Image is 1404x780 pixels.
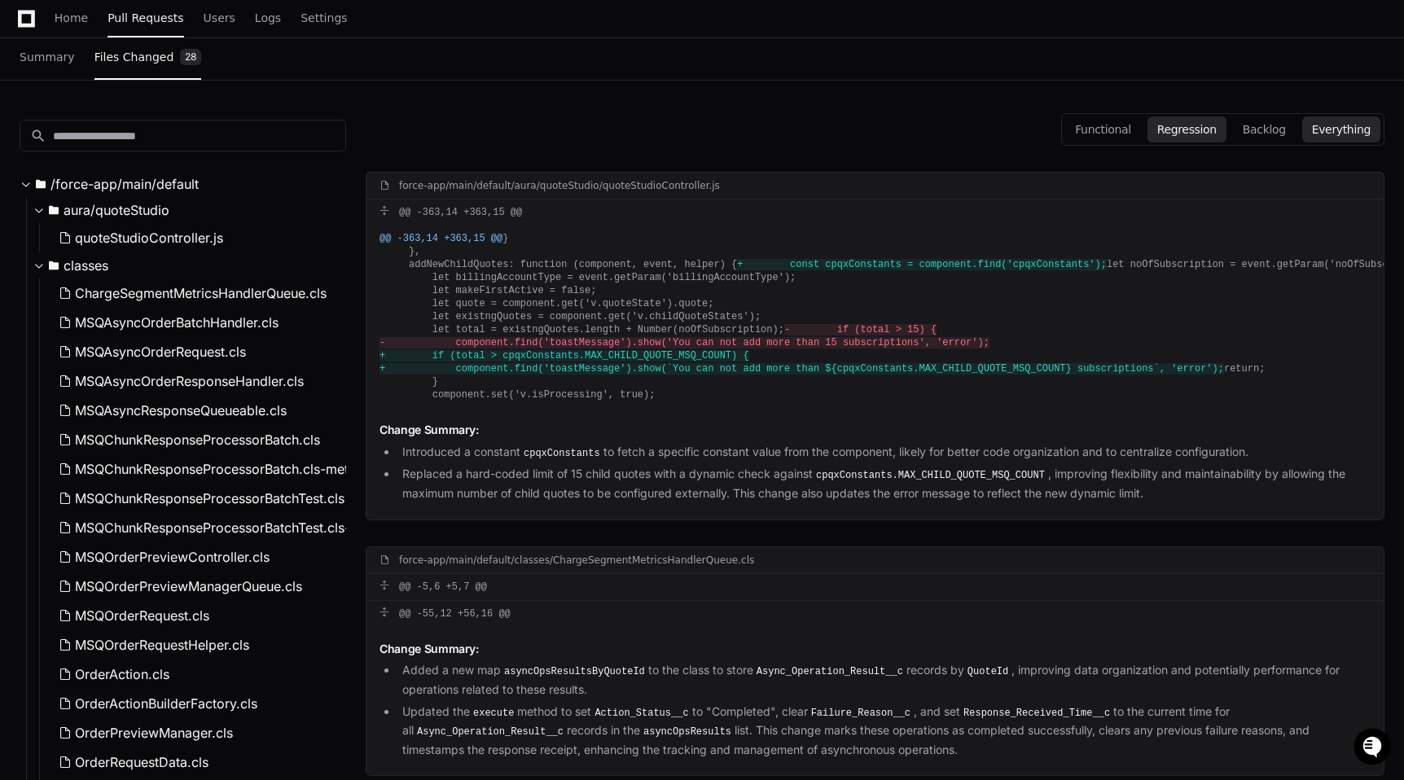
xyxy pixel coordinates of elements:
[470,706,517,721] code: execute
[1065,116,1141,142] button: Functional
[52,484,362,513] button: MSQChunkResponseProcessorBatchTest.cls
[52,513,362,542] button: MSQChunkResponseProcessorBatchTest.cls-meta.xml
[75,752,208,772] span: OrderRequestData.cls
[20,171,346,197] button: /force-app/main/default
[64,256,108,275] span: classes
[753,664,906,679] code: Async_Operation_Result__c
[162,171,197,183] span: Pylon
[16,65,296,91] div: Welcome
[380,363,1224,375] span: + component.find('toastMessage').show(`You can not add more than ${cpqxConstants.MAX_CHILD_QUOTE_...
[52,689,362,718] button: OrderActionBuilderFactory.cls
[380,642,479,655] span: Change Summary:
[414,725,567,739] code: Async_Operation_Result__c
[397,661,1371,699] li: Added a new map to the class to store records by , improving data organization and potentially pe...
[397,703,1371,760] li: Updated the method to set to "Completed", clear , and set to the current time for all records in ...
[75,342,246,362] span: MSQAsyncOrderRequest.cls
[52,572,362,601] button: MSQOrderPreviewManagerQueue.cls
[33,197,359,223] button: aura/quoteStudio
[75,547,270,567] span: MSQOrderPreviewController.cls
[49,200,59,220] svg: Directory
[36,174,46,194] svg: Directory
[399,554,754,567] div: force-app/main/default/classes/ChargeSegmentMetricsHandlerQueue.cls
[52,223,349,252] button: quoteStudioController.js
[380,423,479,436] span: Change Summary:
[75,576,302,596] span: MSQOrderPreviewManagerQueue.cls
[115,170,197,183] a: Powered byPylon
[52,366,362,396] button: MSQAsyncOrderResponseHandler.cls
[75,664,169,684] span: OrderAction.cls
[813,468,1048,483] code: cpqxConstants.MAX_CHILD_QUOTE_MSQ_COUNT
[52,278,362,308] button: ChargeSegmentMetricsHandlerQueue.cls
[75,430,320,449] span: MSQChunkResponseProcessorBatch.cls
[75,401,287,420] span: MSQAsyncResponseQueueable.cls
[52,454,362,484] button: MSQChunkResponseProcessorBatch.cls-meta.xml
[960,706,1113,721] code: Response_Received_Time__c
[784,324,937,335] span: - if (total > 15) {
[1147,116,1226,142] button: Regression
[399,179,720,192] div: force-app/main/default/aura/quoteStudio/quoteStudioController.js
[366,601,1384,627] div: @@ -55,12 +56,16 @@
[808,706,914,721] code: Failure_Reason__c
[75,694,257,713] span: OrderActionBuilderFactory.cls
[55,13,88,23] span: Home
[52,718,362,747] button: OrderPreviewManager.cls
[33,252,359,278] button: classes
[75,723,233,743] span: OrderPreviewManager.cls
[52,659,362,689] button: OrderAction.cls
[49,256,59,275] svg: Directory
[380,233,502,244] span: @@ -363,14 +363,15 @@
[52,630,362,659] button: MSQOrderRequestHelper.cls
[75,459,382,479] span: MSQChunkResponseProcessorBatch.cls-meta.xml
[964,664,1011,679] code: QuoteId
[520,446,603,461] code: cpqxConstants
[737,259,1107,270] span: + const cpqxConstants = component.find('cpqxConstants');
[1352,726,1396,770] iframe: Open customer support
[75,606,209,625] span: MSQOrderRequest.cls
[107,13,183,23] span: Pull Requests
[52,308,362,337] button: MSQAsyncOrderBatchHandler.cls
[301,13,347,23] span: Settings
[204,13,235,23] span: Users
[16,16,49,49] img: PlayerZero
[52,396,362,425] button: MSQAsyncResponseQueueable.cls
[75,313,279,332] span: MSQAsyncOrderBatchHandler.cls
[366,574,1384,600] div: @@ -5,6 +5,7 @@
[366,199,1384,226] div: @@ -363,14 +363,15 @@
[75,635,249,655] span: MSQOrderRequestHelper.cls
[52,747,362,777] button: OrderRequestData.cls
[52,601,362,630] button: MSQOrderRequest.cls
[75,518,406,537] span: MSQChunkResponseProcessorBatchTest.cls-meta.xml
[366,226,1384,408] div: } }, addNewChildQuotes: function (component, event, helper) { let noOfSubscription = event.getPar...
[52,542,362,572] button: MSQOrderPreviewController.cls
[94,52,174,62] span: Files Changed
[55,121,267,138] div: Start new chat
[50,174,199,194] span: /force-app/main/default
[180,49,201,65] span: 28
[397,465,1371,502] li: Replaced a hard-coded limit of 15 child quotes with a dynamic check against , improving flexibili...
[1302,116,1380,142] button: Everything
[1233,116,1296,142] button: Backlog
[380,350,749,362] span: + if (total > cpqxConstants.MAX_CHILD_QUOTE_MSQ_COUNT) {
[591,706,691,721] code: Action_Status__c
[30,128,46,144] mat-icon: search
[55,138,206,151] div: We're available if you need us!
[20,52,75,62] span: Summary
[255,13,281,23] span: Logs
[52,425,362,454] button: MSQChunkResponseProcessorBatch.cls
[640,725,735,739] code: asyncOpsResults
[64,200,169,220] span: aura/quoteStudio
[75,283,327,303] span: ChargeSegmentMetricsHandlerQueue.cls
[277,126,296,146] button: Start new chat
[501,664,648,679] code: asyncOpsResultsByQuoteId
[75,228,223,248] span: quoteStudioController.js
[397,443,1371,462] li: Introduced a constant to fetch a specific constant value from the component, likely for better co...
[75,489,344,508] span: MSQChunkResponseProcessorBatchTest.cls
[16,121,46,151] img: 1736555170064-99ba0984-63c1-480f-8ee9-699278ef63ed
[75,371,304,391] span: MSQAsyncOrderResponseHandler.cls
[380,337,989,348] span: - component.find('toastMessage').show('You can not add more than 15 subscriptions', 'error');
[52,337,362,366] button: MSQAsyncOrderRequest.cls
